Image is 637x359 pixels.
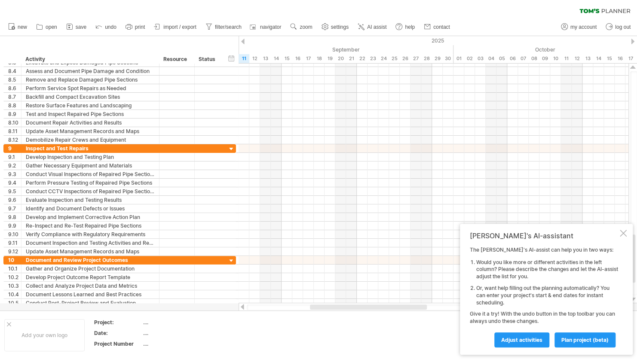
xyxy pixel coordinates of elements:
[625,54,636,63] div: Friday, 17 October 2025
[582,54,593,63] div: Monday, 13 October 2025
[475,54,486,63] div: Friday, 3 October 2025
[26,196,155,204] div: Evaluate Inspection and Testing Results
[486,54,496,63] div: Saturday, 4 October 2025
[94,329,141,337] div: Date:
[203,21,244,33] a: filter/search
[248,21,284,33] a: navigator
[346,54,357,63] div: Sunday, 21 September 2025
[410,54,421,63] div: Saturday, 27 September 2025
[554,332,616,347] a: plan project (beta)
[26,119,155,127] div: Document Repair Activities and Results
[8,196,21,204] div: 9.6
[123,21,147,33] a: print
[131,45,453,54] div: September 2025
[550,54,561,63] div: Friday, 10 October 2025
[559,21,599,33] a: my account
[8,144,21,152] div: 9
[8,282,21,290] div: 10.3
[105,24,116,30] span: undo
[367,54,378,63] div: Tuesday, 23 September 2025
[26,265,155,273] div: Gather and Organize Project Documentation
[8,127,21,135] div: 8.11
[529,54,539,63] div: Wednesday, 8 October 2025
[26,144,155,152] div: Inspect and Test Repairs
[26,76,155,84] div: Remove and Replace Damaged Pipe Sections
[26,161,155,170] div: Gather Necessary Equipment and Materials
[94,319,141,326] div: Project:
[292,54,303,63] div: Tuesday, 16 September 2025
[8,76,21,84] div: 8.5
[400,54,410,63] div: Friday, 26 September 2025
[26,204,155,213] div: Identify and Document Defects or Issues
[8,136,21,144] div: 8.12
[288,21,315,33] a: zoom
[433,24,450,30] span: contact
[93,21,119,33] a: undo
[518,54,529,63] div: Tuesday, 7 October 2025
[215,24,242,30] span: filter/search
[470,231,618,240] div: [PERSON_NAME]'s AI-assistant
[26,239,155,247] div: Document Inspection and Testing Activities and Results
[8,239,21,247] div: 9.11
[239,54,249,63] div: Thursday, 11 September 2025
[593,54,604,63] div: Tuesday, 14 October 2025
[8,230,21,238] div: 9.10
[26,153,155,161] div: Develop Inspection and Testing Plan
[26,290,155,298] div: Document Lessons Learned and Best Practices
[260,24,281,30] span: navigator
[8,204,21,213] div: 9.7
[163,55,190,64] div: Resource
[496,54,507,63] div: Sunday, 5 October 2025
[570,24,597,30] span: my account
[367,24,386,30] span: AI assist
[26,110,155,118] div: Test and Inspect Repaired Pipe Sections
[135,24,145,30] span: print
[46,24,57,30] span: open
[501,337,542,343] span: Adjust activities
[476,259,618,280] li: Would you like more or different activities in the left column? Please describe the changes and l...
[8,101,21,110] div: 8.8
[8,93,21,101] div: 8.7
[443,54,453,63] div: Tuesday, 30 September 2025
[26,84,155,92] div: Perform Service Spot Repairs as Needed
[26,213,155,221] div: Develop and Implement Corrective Action Plan
[561,54,572,63] div: Saturday, 11 October 2025
[604,54,615,63] div: Wednesday, 15 October 2025
[8,153,21,161] div: 9.1
[8,213,21,221] div: 9.8
[76,24,86,30] span: save
[26,247,155,256] div: Update Asset Management Records and Maps
[8,119,21,127] div: 8.10
[8,273,21,281] div: 10.2
[199,55,217,64] div: Status
[271,54,282,63] div: Sunday, 14 September 2025
[143,319,215,326] div: ....
[331,24,349,30] span: settings
[464,54,475,63] div: Thursday, 2 October 2025
[8,299,21,307] div: 10.5
[26,67,155,75] div: Assess and Document Pipe Damage and Condition
[26,179,155,187] div: Perform Pressure Testing of Repaired Pipe Sections
[539,54,550,63] div: Thursday, 9 October 2025
[26,101,155,110] div: Restore Surface Features and Landscaping
[357,54,367,63] div: Monday, 22 September 2025
[335,54,346,63] div: Saturday, 20 September 2025
[64,21,89,33] a: save
[378,54,389,63] div: Wednesday, 24 September 2025
[260,54,271,63] div: Saturday, 13 September 2025
[422,21,453,33] a: contact
[8,161,21,170] div: 9.2
[26,299,155,307] div: Conduct Post-Project Review and Evaluation
[18,24,27,30] span: new
[393,21,417,33] a: help
[26,256,155,264] div: Document and Review Project Outcomes
[26,230,155,238] div: Verify Compliance with Regulatory Requirements
[26,170,155,178] div: Conduct Visual Inspections of Repaired Pipe Sections
[421,54,432,63] div: Sunday, 28 September 2025
[8,265,21,273] div: 10.1
[8,84,21,92] div: 8.6
[163,24,196,30] span: import / export
[615,54,625,63] div: Thursday, 16 October 2025
[26,273,155,281] div: Develop Project Outcome Report Template
[34,21,60,33] a: open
